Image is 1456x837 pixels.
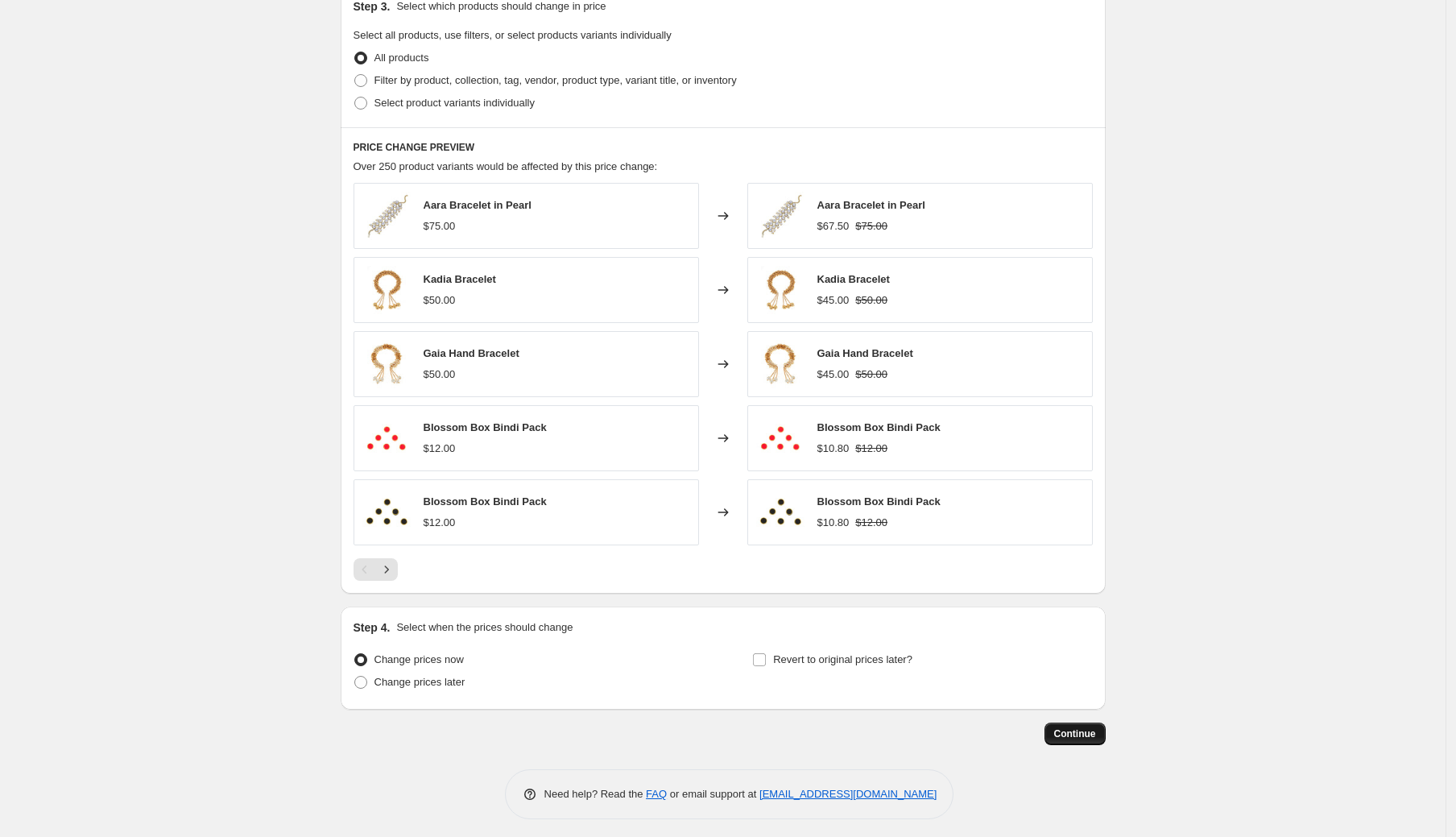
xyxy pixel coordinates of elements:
img: BIN1002_80x.jpg [756,488,805,537]
div: $45.00 [817,292,850,309]
img: B1467_80x.jpg [362,192,411,240]
span: Select product variants individually [374,97,535,109]
span: or email support at [667,788,759,800]
div: $67.50 [817,218,850,234]
span: Blossom Box Bindi Pack [424,421,547,433]
div: $50.00 [424,367,456,383]
span: Kadia Bracelet [424,273,496,285]
div: $12.00 [424,515,456,531]
div: $10.80 [817,441,850,457]
img: B1467_80x.jpg [756,192,805,240]
span: All products [374,52,429,64]
span: Revert to original prices later? [773,653,912,665]
button: Continue [1044,723,1106,745]
span: Gaia Hand Bracelet [817,347,913,359]
img: B1472_8caaad8b-7779-4b96-b4a5-4921210ee9ac_80x.jpg [362,340,411,388]
span: Blossom Box Bindi Pack [817,495,941,508]
span: Gaia Hand Bracelet [424,347,519,359]
span: Aara Bracelet in Pearl [817,199,925,211]
div: $45.00 [817,367,850,383]
div: $12.00 [424,441,456,457]
strike: $50.00 [855,292,887,309]
img: BIN1002_80x.jpg [362,488,411,537]
img: BIN1001_80x.jpg [756,414,805,462]
h6: PRICE CHANGE PREVIEW [354,141,1093,154]
div: $10.80 [817,515,850,531]
div: $50.00 [424,292,456,309]
nav: Pagination [354,558,398,581]
strike: $75.00 [855,218,887,234]
strike: $12.00 [855,515,887,531]
span: Select all products, use filters, or select products variants individually [354,29,672,41]
img: B1472_8caaad8b-7779-4b96-b4a5-4921210ee9ac_80x.jpg [756,340,805,388]
a: [EMAIL_ADDRESS][DOMAIN_NAME] [759,788,937,800]
span: Need help? Read the [544,788,647,800]
button: Next [375,558,398,581]
span: Blossom Box Bindi Pack [817,421,941,433]
div: $75.00 [424,218,456,234]
img: B1471_80x.jpg [756,266,805,314]
strike: $50.00 [855,367,887,383]
p: Select when the prices should change [396,619,573,636]
span: Change prices later [374,676,465,688]
img: B1471_80x.jpg [362,266,411,314]
h2: Step 4. [354,619,391,636]
span: Over 250 product variants would be affected by this price change: [354,160,658,172]
span: Change prices now [374,653,464,665]
img: BIN1001_80x.jpg [362,414,411,462]
a: FAQ [646,788,667,800]
span: Blossom Box Bindi Pack [424,495,547,508]
span: Aara Bracelet in Pearl [424,199,532,211]
span: Continue [1054,727,1096,740]
span: Kadia Bracelet [817,273,890,285]
strike: $12.00 [855,441,887,457]
span: Filter by product, collection, tag, vendor, product type, variant title, or inventory [374,74,737,86]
